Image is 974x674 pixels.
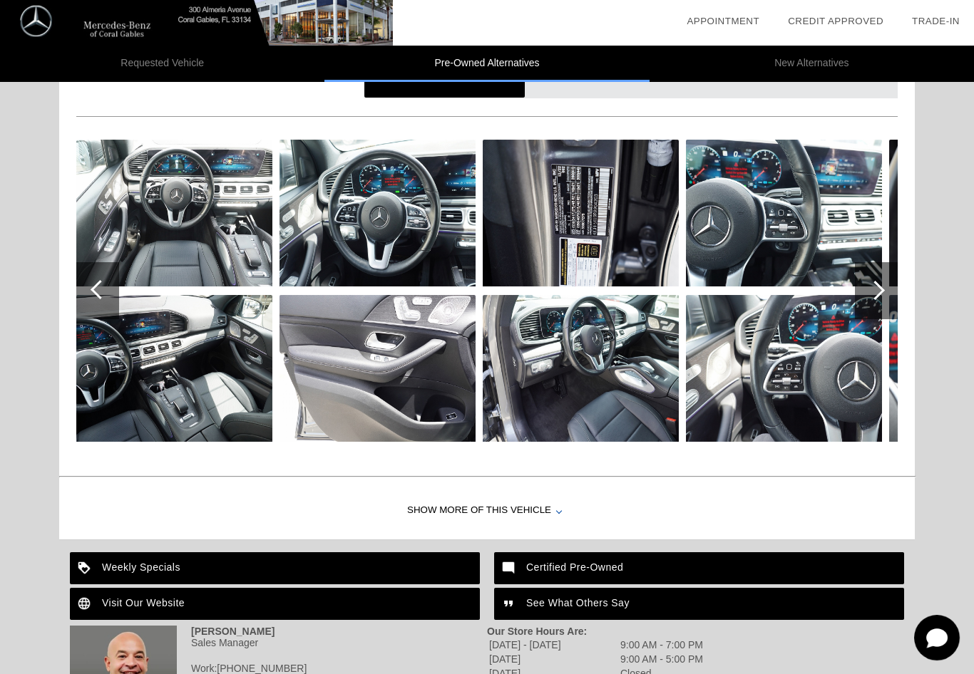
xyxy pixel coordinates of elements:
[483,140,679,286] img: image.aspx
[70,588,102,620] img: ic_language_white_24dp_2x.png
[70,663,487,674] div: Work:
[76,295,272,442] img: image.aspx
[76,140,272,286] img: image.aspx
[686,140,882,286] img: image.aspx
[620,638,704,651] td: 9:00 AM - 7:00 PM
[280,295,476,442] img: image.aspx
[914,615,960,660] button: Toggle Chat Window
[70,552,480,584] a: Weekly Specials
[687,16,759,26] a: Appointment
[686,295,882,442] img: image.aspx
[59,482,915,539] div: Show More of this Vehicle
[70,637,487,648] div: Sales Manager
[191,626,275,637] strong: [PERSON_NAME]
[70,588,480,620] a: Visit Our Website
[70,552,102,584] img: ic_loyalty_white_24dp_2x.png
[620,653,704,665] td: 9:00 AM - 5:00 PM
[488,638,618,651] td: [DATE] - [DATE]
[912,16,960,26] a: Trade-In
[324,46,649,82] li: Pre-Owned Alternatives
[914,615,960,660] svg: Start Chat
[494,552,904,584] a: Certified Pre-Owned
[483,295,679,442] img: image.aspx
[788,16,883,26] a: Credit Approved
[488,653,618,665] td: [DATE]
[494,552,526,584] img: ic_mode_comment_white_24dp_2x.png
[650,46,974,82] li: New Alternatives
[494,588,904,620] a: See What Others Say
[280,140,476,286] img: image.aspx
[494,588,526,620] img: ic_format_quote_white_24dp_2x.png
[487,626,587,637] strong: Our Store Hours Are:
[217,663,307,674] span: [PHONE_NUMBER]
